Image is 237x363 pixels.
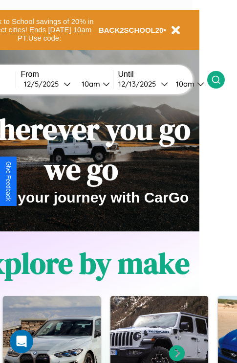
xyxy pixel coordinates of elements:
div: 12 / 5 / 2025 [24,79,64,89]
div: 10am [171,79,197,89]
b: BACK2SCHOOL20 [99,26,164,34]
button: 10am [74,79,113,89]
label: Until [118,70,207,79]
div: Give Feedback [5,161,12,201]
button: 12/5/2025 [21,79,74,89]
iframe: Intercom live chat [10,330,33,353]
div: 12 / 13 / 2025 [118,79,161,89]
button: 10am [168,79,207,89]
div: 10am [77,79,103,89]
label: From [21,70,113,79]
